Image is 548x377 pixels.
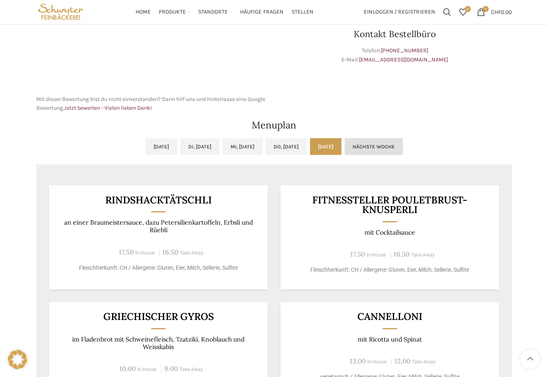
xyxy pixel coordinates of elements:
[64,105,152,111] a: Jetzt bewerten - Vielen lieben Dank!
[291,4,313,20] a: Stellen
[439,4,455,20] a: Suchen
[290,312,489,322] h3: Cannelloni
[266,138,307,155] a: Do, [DATE]
[159,8,186,16] span: Produkte
[36,120,512,130] h2: Menuplan
[36,8,85,15] a: Site logo
[367,359,387,365] span: In-House
[412,359,436,365] span: Take-Away
[240,4,283,20] a: Häufige Fragen
[364,9,435,15] span: Einloggen / Registrieren
[367,252,386,258] span: In-House
[162,248,178,257] span: 16.50
[89,4,360,20] div: Main navigation
[290,336,489,343] p: mit Ricotta und Spinat
[491,8,512,15] bdi: 0.00
[36,95,270,113] p: Mit dieser Bewertung bist du nicht einverstanden? Dann hilf uns und hinterlasse eine Google Bewer...
[483,6,489,12] span: 0
[135,250,155,256] span: In-House
[59,195,258,205] h3: Rindshacktätschli
[119,248,134,257] span: 17.50
[180,250,203,256] span: Take-Away
[164,364,178,373] span: 9.00
[465,6,471,12] span: 0
[136,8,151,16] span: Home
[179,367,203,372] span: Take-Away
[159,4,190,20] a: Produkte
[290,195,489,215] h3: Fitnessteller Pouletbrust-Knusperli
[136,4,151,20] a: Home
[59,312,258,322] h3: Griechischer Gyros
[146,138,177,155] a: [DATE]
[345,138,403,155] a: Nächste Woche
[473,4,516,20] a: 0 CHF0.00
[278,30,512,38] h3: Kontakt Bestellbüro
[198,4,232,20] a: Standorte
[180,138,219,155] a: Di, [DATE]
[290,229,489,236] p: mit Cocktailsauce
[119,364,136,373] span: 10.00
[137,367,157,372] span: In-House
[360,4,439,20] a: Einloggen / Registrieren
[310,138,341,155] a: [DATE]
[350,250,365,259] span: 17.50
[359,56,448,63] a: [EMAIL_ADDRESS][DOMAIN_NAME]
[394,357,410,365] span: 12.00
[59,264,258,272] p: Fleischherkunft: CH / Allergene: Gluten, Eier, Milch, Sellerie, Sulfite
[455,4,471,20] a: 0
[491,8,501,15] span: CHF
[278,46,512,64] p: Telefon: E-Mail:
[59,336,258,351] p: im Fladenbrot mit Schweinefleisch, Tzatziki, Knoblauch und Weisskabis
[290,266,489,274] p: Fleischherkunft: CH / Allergene: Gluten, Eier, Milch, Sellerie, Sulfite
[455,4,471,20] div: Meine Wunschliste
[59,219,258,234] p: an einer Braumeistersauce, dazu Petersilienkartoffeln, Erbsli und Rüebli
[198,8,228,16] span: Standorte
[223,138,262,155] a: Mi, [DATE]
[291,8,313,16] span: Stellen
[381,47,428,54] a: [PHONE_NUMBER]
[411,252,435,258] span: Take-Away
[520,349,540,369] a: Scroll to top button
[350,357,366,365] span: 13.00
[394,250,410,259] span: 16.50
[240,8,283,16] span: Häufige Fragen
